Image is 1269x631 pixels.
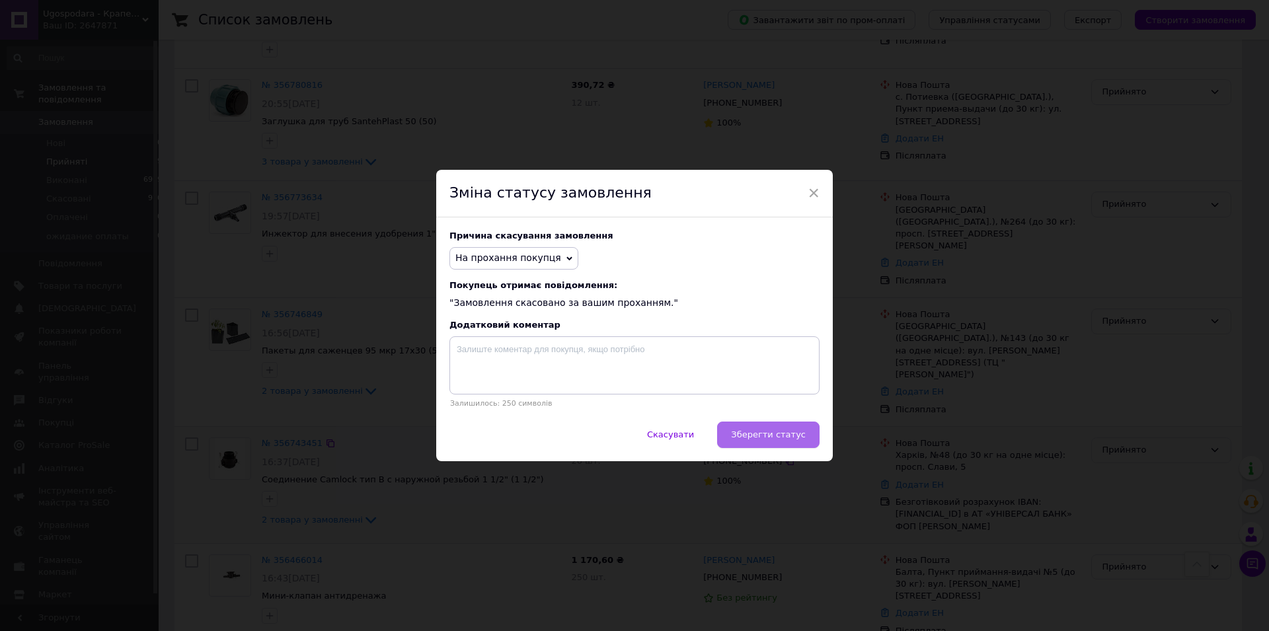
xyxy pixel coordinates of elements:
div: "Замовлення скасовано за вашим проханням." [449,280,820,310]
button: Зберегти статус [717,422,820,448]
button: Скасувати [633,422,708,448]
div: Додатковий коментар [449,320,820,330]
span: Покупець отримає повідомлення: [449,280,820,290]
span: На прохання покупця [455,252,561,263]
p: Залишилось: 250 символів [449,399,820,408]
span: × [808,182,820,204]
span: Скасувати [647,429,694,439]
div: Зміна статусу замовлення [436,170,833,217]
span: Зберегти статус [731,429,806,439]
div: Причина скасування замовлення [449,231,820,241]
